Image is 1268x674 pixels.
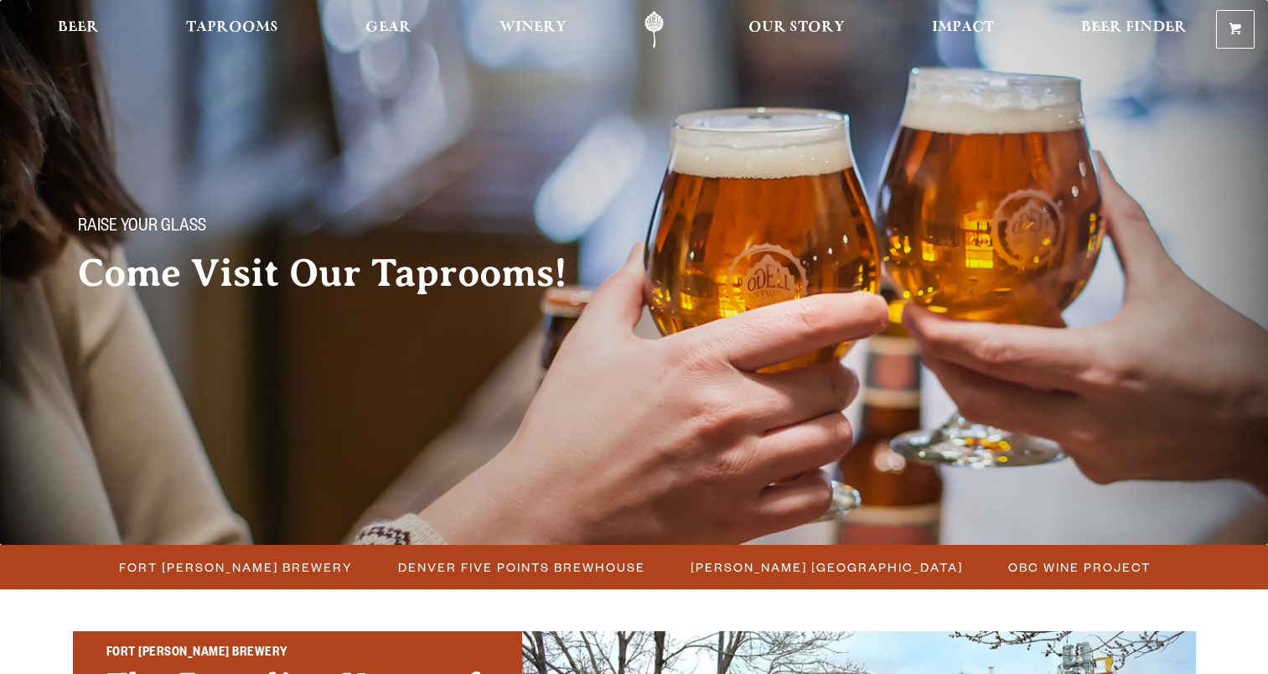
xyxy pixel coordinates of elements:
[489,11,577,49] a: Winery
[365,21,411,34] span: Gear
[738,11,856,49] a: Our Story
[186,21,278,34] span: Taprooms
[691,555,963,579] span: [PERSON_NAME] [GEOGRAPHIC_DATA]
[388,555,654,579] a: Denver Five Points Brewhouse
[1070,11,1198,49] a: Beer Finder
[681,555,971,579] a: [PERSON_NAME] [GEOGRAPHIC_DATA]
[1081,21,1187,34] span: Beer Finder
[106,643,489,665] h2: Fort [PERSON_NAME] Brewery
[355,11,422,49] a: Gear
[119,555,353,579] span: Fort [PERSON_NAME] Brewery
[748,21,845,34] span: Our Story
[623,11,686,49] a: Odell Home
[932,21,994,34] span: Impact
[998,555,1159,579] a: OBC Wine Project
[398,555,645,579] span: Denver Five Points Brewhouse
[175,11,289,49] a: Taprooms
[499,21,567,34] span: Winery
[1008,555,1151,579] span: OBC Wine Project
[921,11,1005,49] a: Impact
[47,11,110,49] a: Beer
[78,217,206,239] span: Raise your glass
[58,21,99,34] span: Beer
[109,555,361,579] a: Fort [PERSON_NAME] Brewery
[78,252,601,294] h2: Come Visit Our Taprooms!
